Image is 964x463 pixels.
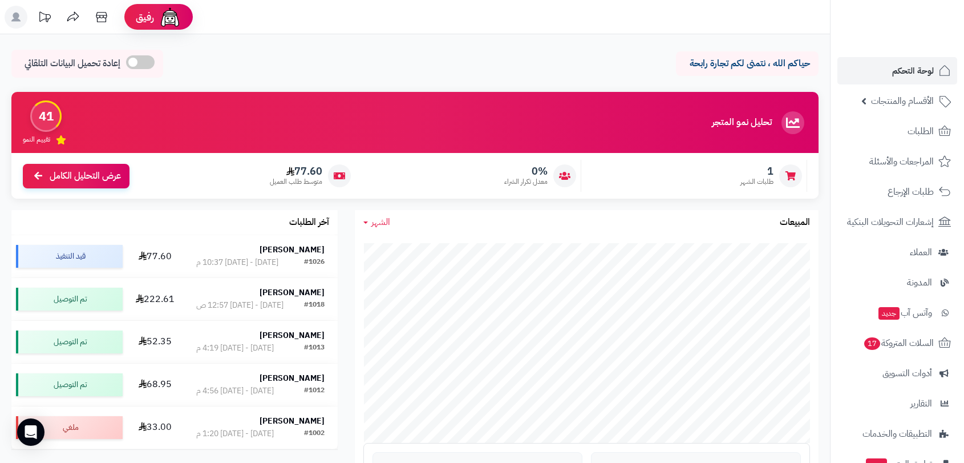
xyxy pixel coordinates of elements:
[371,215,390,229] span: الشهر
[878,307,900,320] span: جديد
[25,57,120,70] span: إعادة تحميل البيانات التلقائي
[837,208,957,236] a: إشعارات التحويلات البنكية
[30,6,59,31] a: تحديثات المنصة
[127,278,183,320] td: 222.61
[23,135,50,144] span: تقييم النمو
[304,343,325,354] div: #1013
[127,235,183,277] td: 77.60
[837,299,957,327] a: وآتس آبجديد
[877,305,932,321] span: وآتس آب
[871,93,934,109] span: الأقسام والمنتجات
[504,165,548,178] span: 0%
[196,385,274,397] div: [DATE] - [DATE] 4:56 م
[910,244,932,260] span: العملاء
[16,288,123,311] div: تم التوصيل
[888,184,934,200] span: طلبات الإرجاع
[882,365,932,381] span: أدوات التسويق
[837,178,957,206] a: طلبات الإرجاع
[363,216,390,229] a: الشهر
[260,244,325,256] strong: [PERSON_NAME]
[864,337,880,350] span: 17
[837,269,957,296] a: المدونة
[50,170,121,183] span: عرض التحليل الكامل
[712,118,772,128] h3: تحليل نمو المتجر
[16,245,123,268] div: قيد التنفيذ
[837,420,957,448] a: التطبيقات والخدمات
[260,372,325,384] strong: [PERSON_NAME]
[16,373,123,396] div: تم التوصيل
[684,57,810,70] p: حياكم الله ، نتمنى لكم تجارة رابحة
[886,31,953,55] img: logo-2.png
[780,218,810,228] h3: المبيعات
[862,426,932,442] span: التطبيقات والخدمات
[196,300,283,311] div: [DATE] - [DATE] 12:57 ص
[304,257,325,268] div: #1026
[892,63,934,79] span: لوحة التحكم
[270,177,322,187] span: متوسط طلب العميل
[740,165,773,178] span: 1
[869,154,934,170] span: المراجعات والأسئلة
[260,415,325,427] strong: [PERSON_NAME]
[260,329,325,341] strong: [PERSON_NAME]
[740,177,773,187] span: طلبات الشهر
[907,275,932,291] span: المدونة
[837,239,957,266] a: العملاء
[16,416,123,439] div: ملغي
[908,123,934,139] span: الطلبات
[196,343,274,354] div: [DATE] - [DATE] 4:19 م
[127,364,183,406] td: 68.95
[289,218,329,228] h3: آخر الطلبات
[837,57,957,84] a: لوحة التحكم
[837,148,957,175] a: المراجعات والأسئلة
[837,118,957,145] a: الطلبات
[196,428,274,440] div: [DATE] - [DATE] 1:20 م
[260,287,325,299] strong: [PERSON_NAME]
[304,300,325,311] div: #1018
[196,257,278,268] div: [DATE] - [DATE] 10:37 م
[23,164,129,188] a: عرض التحليل الكامل
[910,396,932,412] span: التقارير
[504,177,548,187] span: معدل تكرار الشراء
[17,418,44,446] div: Open Intercom Messenger
[270,165,322,178] span: 77.60
[304,428,325,440] div: #1002
[837,329,957,357] a: السلات المتروكة17
[863,335,934,351] span: السلات المتروكة
[127,406,183,449] td: 33.00
[136,10,154,24] span: رفيق
[127,321,183,363] td: 52.35
[847,214,934,230] span: إشعارات التحويلات البنكية
[16,331,123,353] div: تم التوصيل
[304,385,325,397] div: #1012
[837,390,957,417] a: التقارير
[159,6,181,29] img: ai-face.png
[837,360,957,387] a: أدوات التسويق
